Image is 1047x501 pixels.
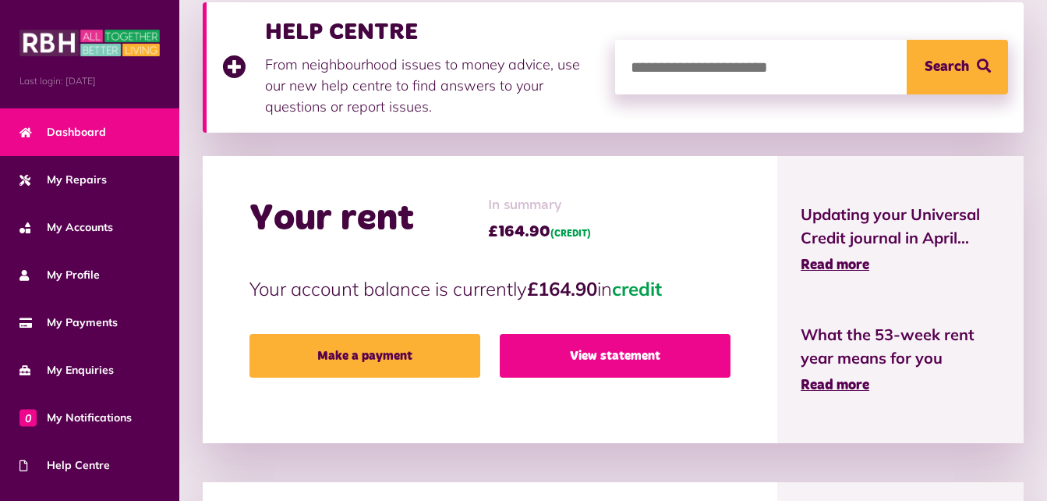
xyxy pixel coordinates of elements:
[488,195,591,216] span: In summary
[550,229,591,239] span: (CREDIT)
[527,277,597,300] strong: £164.90
[488,220,591,243] span: £164.90
[265,18,600,46] h3: HELP CENTRE
[19,410,132,426] span: My Notifications
[801,378,869,393] span: Read more
[249,197,414,242] h2: Your rent
[801,258,869,272] span: Read more
[612,277,662,300] span: credit
[19,409,37,426] span: 0
[801,323,1000,396] a: What the 53-week rent year means for you Read more
[19,172,107,188] span: My Repairs
[19,314,118,331] span: My Payments
[500,334,730,378] a: View statement
[19,457,110,474] span: Help Centre
[265,54,600,117] p: From neighbourhood issues to money advice, use our new help centre to find answers to your questi...
[19,362,114,378] span: My Enquiries
[19,219,113,236] span: My Accounts
[801,203,1000,250] span: Updating your Universal Credit journal in April...
[19,124,106,140] span: Dashboard
[925,40,969,94] span: Search
[19,74,160,88] span: Last login: [DATE]
[249,275,730,303] p: Your account balance is currently in
[907,40,1008,94] button: Search
[19,27,160,59] img: MyRBH
[249,334,480,378] a: Make a payment
[801,203,1000,276] a: Updating your Universal Credit journal in April... Read more
[801,323,1000,370] span: What the 53-week rent year means for you
[19,267,100,283] span: My Profile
